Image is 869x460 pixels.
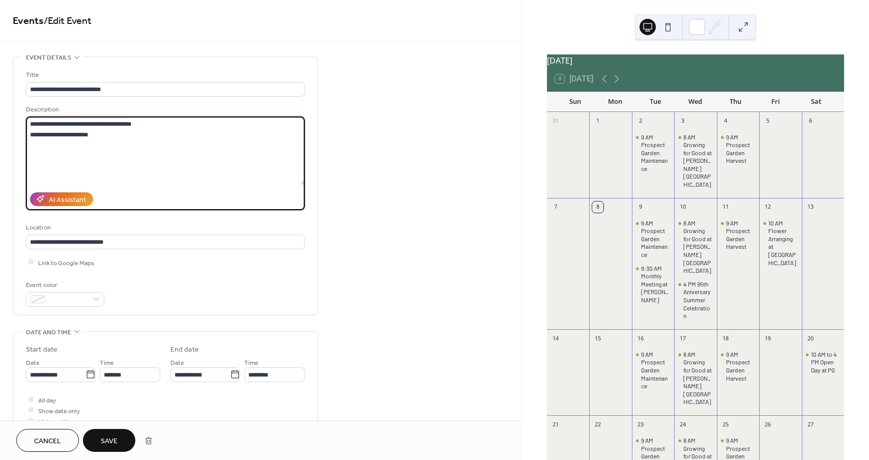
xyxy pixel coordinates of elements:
[674,219,716,275] div: 8 AM Growing for Good at Wakeman Town Farm
[632,351,674,390] div: 9 AM Prospect Garden Maintenance
[592,419,603,430] div: 22
[805,333,816,344] div: 20
[26,222,303,233] div: Location
[675,92,715,112] div: Wed
[170,357,184,368] span: Date
[720,202,731,213] div: 11
[759,219,801,267] div: 10 AM Flower Arranging at WTF
[796,92,836,112] div: Sat
[13,11,44,31] a: Events
[805,419,816,430] div: 27
[683,133,712,189] div: 8 AM Growing for Good at [PERSON_NAME][GEOGRAPHIC_DATA]
[26,52,71,63] span: Event details
[726,351,755,382] div: 9 AM Prospect Garden Harvest
[244,357,258,368] span: Time
[632,265,674,304] div: 9:30 AM Monthly Meeting at Oliver's
[547,54,844,67] div: [DATE]
[677,333,688,344] div: 17
[550,333,561,344] div: 14
[677,202,688,213] div: 10
[632,219,674,259] div: 9 AM Prospect Garden Maintenance
[715,92,756,112] div: Thu
[756,92,796,112] div: Fri
[592,116,603,127] div: 1
[100,357,114,368] span: Time
[805,202,816,213] div: 13
[26,104,303,115] div: Description
[555,92,595,112] div: Sun
[550,116,561,127] div: 31
[44,11,92,31] span: / Edit Event
[30,192,93,206] button: AI Assistant
[16,429,79,452] button: Cancel
[635,116,646,127] div: 2
[592,333,603,344] div: 15
[34,436,61,447] span: Cancel
[674,280,716,320] div: 4 PM 95th Aniversary Summer Celebration
[677,116,688,127] div: 3
[683,351,712,406] div: 8 AM Growing for Good at [PERSON_NAME][GEOGRAPHIC_DATA]
[726,219,755,251] div: 9 AM Prospect Garden Harvest
[550,419,561,430] div: 21
[641,265,670,304] div: 9:30 AM Monthly Meeting at [PERSON_NAME]
[811,351,840,375] div: 10 AM to 4 PM Open Day at PG
[720,419,731,430] div: 25
[720,116,731,127] div: 4
[635,419,646,430] div: 23
[83,429,135,452] button: Save
[805,116,816,127] div: 6
[170,344,199,355] div: End date
[677,419,688,430] div: 24
[762,333,773,344] div: 19
[38,406,80,416] span: Show date only
[38,395,56,406] span: All day
[26,70,303,80] div: Title
[38,257,94,268] span: Link to Google Maps
[762,202,773,213] div: 12
[762,419,773,430] div: 26
[595,92,635,112] div: Mon
[26,344,57,355] div: Start date
[26,327,71,338] span: Date and time
[717,351,759,382] div: 9 AM Prospect Garden Harvest
[683,219,712,275] div: 8 AM Growing for Good at [PERSON_NAME][GEOGRAPHIC_DATA]
[26,280,102,291] div: Event color
[101,436,118,447] span: Save
[635,202,646,213] div: 9
[641,133,670,173] div: 9 AM Prospect Garden Maintenance
[726,133,755,165] div: 9 AM Prospect Garden Harvest
[674,133,716,189] div: 8 AM Growing for Good at Wakeman Town Farm
[550,202,561,213] div: 7
[635,333,646,344] div: 16
[26,357,40,368] span: Date
[632,133,674,173] div: 9 AM Prospect Garden Maintenance
[635,92,676,112] div: Tue
[592,202,603,213] div: 8
[38,416,77,427] span: Hide end time
[641,219,670,259] div: 9 AM Prospect Garden Maintenance
[768,219,797,267] div: 10 AM Flower Arranging at [GEOGRAPHIC_DATA]
[641,351,670,390] div: 9 AM Prospect Garden Maintenance
[717,219,759,251] div: 9 AM Prospect Garden Harvest
[49,194,86,205] div: AI Assistant
[683,280,712,320] div: 4 PM 95th Aniversary Summer Celebration
[762,116,773,127] div: 5
[717,133,759,165] div: 9 AM Prospect Garden Harvest
[674,351,716,406] div: 8 AM Growing for Good at Wakeman Town Farm
[802,351,844,375] div: 10 AM to 4 PM Open Day at PG
[720,333,731,344] div: 18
